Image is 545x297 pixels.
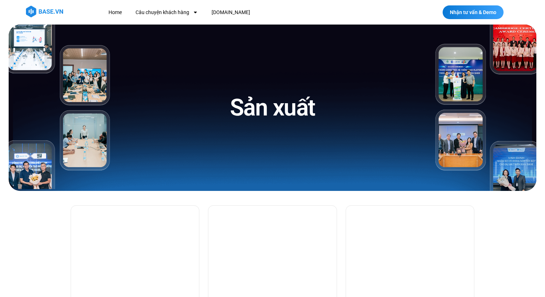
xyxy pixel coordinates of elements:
h1: Sản xuất [230,93,315,123]
a: Home [103,6,127,19]
nav: Menu [103,6,382,19]
span: Nhận tư vấn & Demo [450,10,496,15]
a: [DOMAIN_NAME] [206,6,256,19]
a: Câu chuyện khách hàng [130,6,203,19]
a: Nhận tư vấn & Demo [443,5,504,19]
